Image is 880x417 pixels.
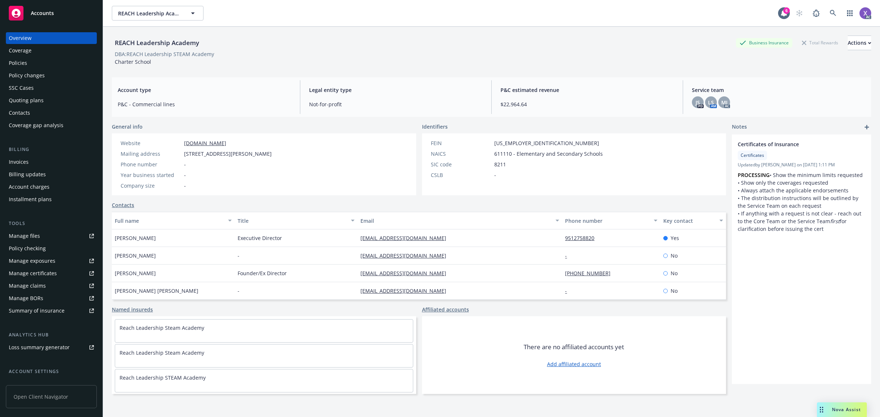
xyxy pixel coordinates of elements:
[6,243,97,254] a: Policy checking
[494,171,496,179] span: -
[494,150,603,158] span: 611110 - Elementary and Secondary Schools
[500,100,674,108] span: $22,964.64
[798,38,842,47] div: Total Rewards
[9,280,46,292] div: Manage claims
[6,169,97,180] a: Billing updates
[843,6,857,21] a: Switch app
[309,100,483,108] span: Not-for-profit
[115,217,224,225] div: Full name
[120,374,206,381] a: Reach Leadership STEAM Academy
[238,269,287,277] span: Founder/Ex Director
[859,7,871,19] img: photo
[736,38,792,47] div: Business Insurance
[9,230,40,242] div: Manage files
[6,82,97,94] a: SSC Cases
[9,70,45,81] div: Policy changes
[732,123,747,132] span: Notes
[360,252,452,259] a: [EMAIL_ADDRESS][DOMAIN_NAME]
[422,123,448,130] span: Identifiers
[9,119,63,131] div: Coverage gap analysis
[6,255,97,267] a: Manage exposures
[431,171,491,179] div: CSLB
[431,160,491,168] div: SIC code
[6,57,97,69] a: Policies
[112,38,202,48] div: REACH Leadership Academy
[6,193,97,205] a: Installment plans
[562,212,660,229] button: Phone number
[6,45,97,56] a: Coverage
[565,252,573,259] a: -
[862,123,871,132] a: add
[360,217,551,225] div: Email
[184,182,186,189] span: -
[112,306,153,313] a: Named insureds
[547,360,601,368] a: Add affiliated account
[121,182,181,189] div: Company size
[565,217,649,225] div: Phone number
[9,95,44,106] div: Quoting plans
[118,10,181,17] span: REACH Leadership Academy
[112,201,134,209] a: Contacts
[792,6,807,21] a: Start snowing
[671,287,678,295] span: No
[6,220,97,227] div: Tools
[121,160,181,168] div: Phone number
[115,269,156,277] span: [PERSON_NAME]
[832,406,861,413] span: Nova Assist
[524,343,624,351] span: There are no affiliated accounts yet
[184,140,226,147] a: [DOMAIN_NAME]
[9,45,32,56] div: Coverage
[817,402,867,417] button: Nova Assist
[6,181,97,193] a: Account charges
[9,181,49,193] div: Account charges
[112,6,203,21] button: REACH Leadership Academy
[115,50,214,58] div: DBA: REACH Leadership STEAM Academy
[118,86,291,94] span: Account type
[6,378,97,390] a: Service team
[238,252,239,259] span: -
[671,234,679,242] span: Yes
[6,305,97,317] a: Summary of insurance
[309,86,483,94] span: Legal entity type
[235,212,357,229] button: Title
[120,349,204,356] a: Reach Leadership Steam Academy
[565,270,616,277] a: [PHONE_NUMBER]
[360,235,452,241] a: [EMAIL_ADDRESS][DOMAIN_NAME]
[708,99,714,106] span: LS
[120,324,204,331] a: Reach Leadership Steam Academy
[9,193,52,205] div: Installment plans
[115,252,156,259] span: [PERSON_NAME]
[9,82,34,94] div: SSC Cases
[6,368,97,375] div: Account settings
[738,171,865,233] p: • Show the minimum limits requested • Show only the coverages requested • Always attach the appli...
[6,3,97,23] a: Accounts
[31,10,54,16] span: Accounts
[6,95,97,106] a: Quoting plans
[115,58,151,65] span: Charter School
[184,171,186,179] span: -
[238,234,282,242] span: Executive Director
[360,270,452,277] a: [EMAIL_ADDRESS][DOMAIN_NAME]
[671,252,678,259] span: No
[115,287,198,295] span: [PERSON_NAME] [PERSON_NAME]
[500,86,674,94] span: P&C estimated revenue
[692,86,865,94] span: Service team
[184,160,186,168] span: -
[422,306,469,313] a: Affiliated accounts
[660,212,726,229] button: Key contact
[9,57,27,69] div: Policies
[848,36,871,50] div: Actions
[494,139,599,147] span: [US_EMPLOYER_IDENTIFICATION_NUMBER]
[565,235,600,241] a: 9512758820
[9,32,32,44] div: Overview
[9,255,55,267] div: Manage exposures
[741,152,764,159] span: Certificates
[6,70,97,81] a: Policy changes
[431,139,491,147] div: FEIN
[9,305,65,317] div: Summary of insurance
[6,267,97,279] a: Manage certificates
[238,287,239,295] span: -
[494,160,506,168] span: 8211
[671,269,678,277] span: No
